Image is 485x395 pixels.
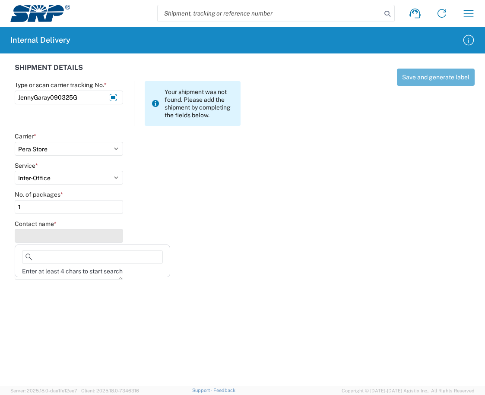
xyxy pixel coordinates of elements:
div: Enter at least 4 chars to start search [17,267,168,275]
h2: Internal Delivery [10,35,70,45]
img: srp [10,5,70,22]
div: SHIPMENT DETAILS [15,64,241,81]
span: Client: 2025.18.0-7346316 [81,388,139,393]
a: Support [192,388,214,393]
label: Carrier [15,132,36,140]
label: No. of packages [15,191,63,198]
span: Your shipment was not found. Please add the shipment by completing the fields below. [165,88,234,119]
label: Type or scan carrier tracking No. [15,81,107,89]
label: Contact name [15,220,57,228]
span: Copyright © [DATE]-[DATE] Agistix Inc., All Rights Reserved [342,387,475,395]
label: Service [15,162,38,169]
input: Shipment, tracking or reference number [158,5,381,22]
span: Server: 2025.18.0-daa1fe12ee7 [10,388,77,393]
a: Feedback [213,388,235,393]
